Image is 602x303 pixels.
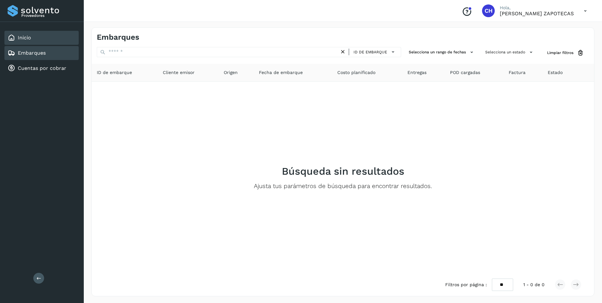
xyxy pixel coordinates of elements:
[407,69,427,76] span: Entregas
[354,49,387,55] span: ID de embarque
[4,31,79,45] div: Inicio
[406,47,478,57] button: Selecciona un rango de fechas
[509,69,526,76] span: Factura
[500,10,574,17] p: CELSO HUITZIL ZAPOTECAS
[21,13,76,18] p: Proveedores
[450,69,480,76] span: POD cargadas
[18,35,31,41] a: Inicio
[523,281,545,288] span: 1 - 0 de 0
[548,69,563,76] span: Estado
[163,69,195,76] span: Cliente emisor
[224,69,238,76] span: Origen
[547,50,573,56] span: Limpiar filtros
[97,33,139,42] h4: Embarques
[500,5,574,10] p: Hola,
[259,69,303,76] span: Fecha de embarque
[18,65,66,71] a: Cuentas por cobrar
[282,165,404,177] h2: Búsqueda sin resultados
[542,47,589,59] button: Limpiar filtros
[337,69,375,76] span: Costo planificado
[18,50,46,56] a: Embarques
[445,281,487,288] span: Filtros por página :
[352,47,398,57] button: ID de embarque
[4,61,79,75] div: Cuentas por cobrar
[483,47,537,57] button: Selecciona un estado
[254,183,432,190] p: Ajusta tus parámetros de búsqueda para encontrar resultados.
[97,69,132,76] span: ID de embarque
[4,46,79,60] div: Embarques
